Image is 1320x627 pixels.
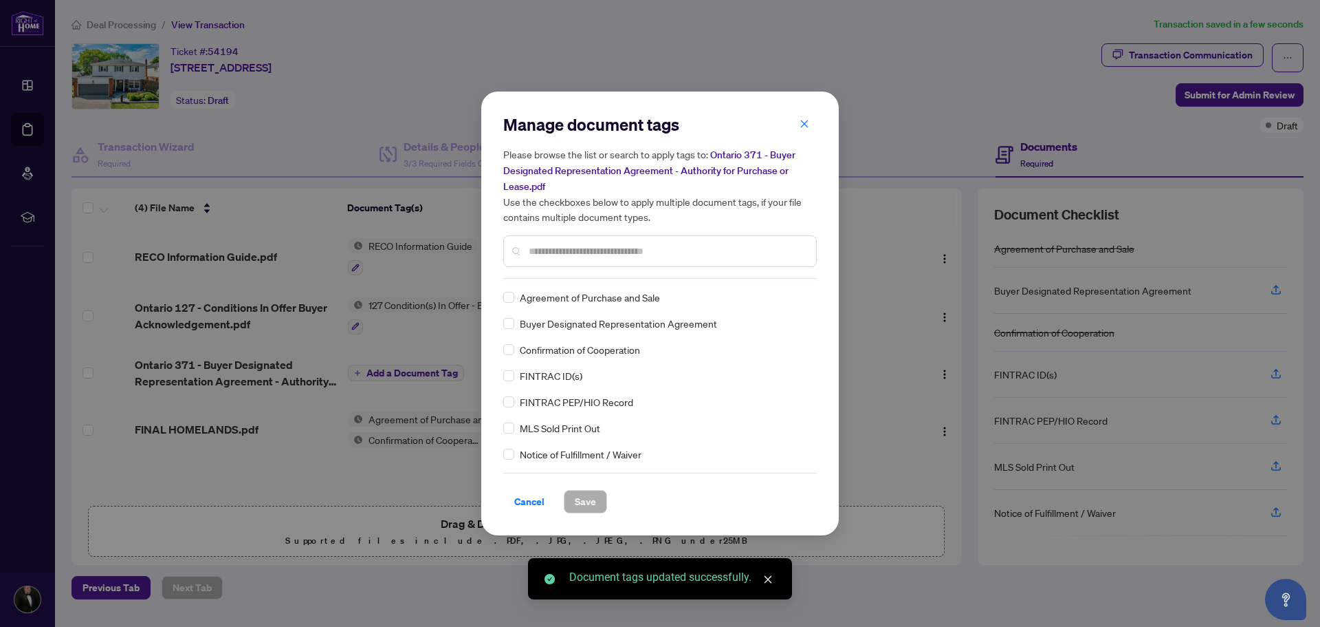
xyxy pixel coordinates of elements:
span: Ontario 371 - Buyer Designated Representation Agreement - Authority for Purchase or Lease.pdf [503,149,795,193]
button: Save [564,490,607,513]
span: FINTRAC ID(s) [520,368,582,383]
button: Open asap [1265,579,1306,620]
span: Confirmation of Cooperation [520,342,640,357]
span: check-circle [544,574,555,584]
span: FINTRAC PEP/HIO Record [520,394,633,410]
h5: Please browse the list or search to apply tags to: Use the checkboxes below to apply multiple doc... [503,147,817,224]
button: Cancel [503,490,555,513]
div: Document tags updated successfully. [569,569,775,586]
span: Cancel [514,491,544,513]
a: Close [760,572,775,587]
span: close [763,575,773,584]
span: Notice of Fulfillment / Waiver [520,447,641,462]
span: close [800,119,809,129]
span: Agreement of Purchase and Sale [520,290,660,305]
h2: Manage document tags [503,114,817,136]
span: MLS Sold Print Out [520,421,600,436]
span: Buyer Designated Representation Agreement [520,316,717,331]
